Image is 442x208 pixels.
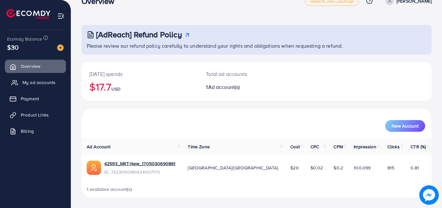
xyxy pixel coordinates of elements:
[354,165,371,171] span: 100,099
[5,92,66,105] a: Payment
[392,124,419,128] span: New Account
[87,161,101,175] img: ic-ads-acc.e4c84228.svg
[7,36,42,42] span: Ecomdy Balance
[206,84,278,90] h2: 1
[334,165,343,171] span: $0.2
[334,143,343,150] span: CPM
[354,143,376,150] span: Impression
[419,185,439,205] img: image
[410,143,426,150] span: CTR (%)
[21,95,39,102] span: Payment
[89,80,190,93] h2: $17.7
[104,169,175,175] span: ID: 7323050961424007170
[310,165,323,171] span: $0.02
[5,108,66,121] a: Product Links
[387,165,394,171] span: 815
[57,44,64,51] img: image
[111,86,120,92] span: USD
[22,79,56,86] span: My ad accounts
[21,128,34,134] span: Billing
[188,143,209,150] span: Time Zone
[87,143,111,150] span: Ad Account
[21,112,49,118] span: Product Links
[290,165,298,171] span: $20
[89,70,190,78] p: [DATE] spends
[57,12,65,20] img: menu
[5,76,66,89] a: My ad accounts
[5,60,66,73] a: Overview
[188,165,278,171] span: [GEOGRAPHIC_DATA]/[GEOGRAPHIC_DATA]
[410,165,419,171] span: 0.81
[87,42,428,50] p: Please review our refund policy carefully to understand your rights and obligations when requesti...
[385,120,425,132] button: New Account
[7,43,19,52] span: $30
[5,125,66,138] a: Billing
[87,186,132,192] span: 1 available account(s)
[96,30,182,39] h3: [AdReach] Refund Policy
[6,9,50,19] img: logo
[21,63,40,69] span: Overview
[208,83,240,91] span: Ad account(s)
[387,143,400,150] span: Clicks
[104,160,175,167] a: 42593_MKT-New_1705030690861
[206,70,278,78] p: Total ad accounts
[310,143,319,150] span: CPC
[290,143,300,150] span: Cost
